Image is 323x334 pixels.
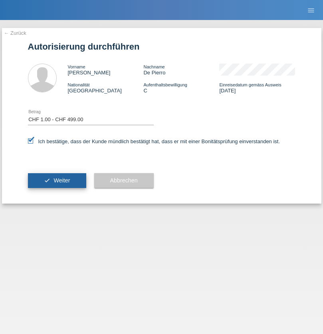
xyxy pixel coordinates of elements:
[28,138,280,144] label: Ich bestätige, dass der Kunde mündlich bestätigt hat, dass er mit einer Bonitätsprüfung einversta...
[28,42,295,52] h1: Autorisierung durchführen
[219,82,281,87] span: Einreisedatum gemäss Ausweis
[219,82,295,94] div: [DATE]
[143,82,187,87] span: Aufenthaltsbewilligung
[143,64,164,69] span: Nachname
[68,64,144,76] div: [PERSON_NAME]
[307,6,315,14] i: menu
[4,30,26,36] a: ← Zurück
[143,64,219,76] div: De Pierro
[54,177,70,184] span: Weiter
[44,177,50,184] i: check
[303,8,319,12] a: menu
[94,173,154,188] button: Abbrechen
[68,82,90,87] span: Nationalität
[68,64,85,69] span: Vorname
[68,82,144,94] div: [GEOGRAPHIC_DATA]
[28,173,86,188] button: check Weiter
[110,177,138,184] span: Abbrechen
[143,82,219,94] div: C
